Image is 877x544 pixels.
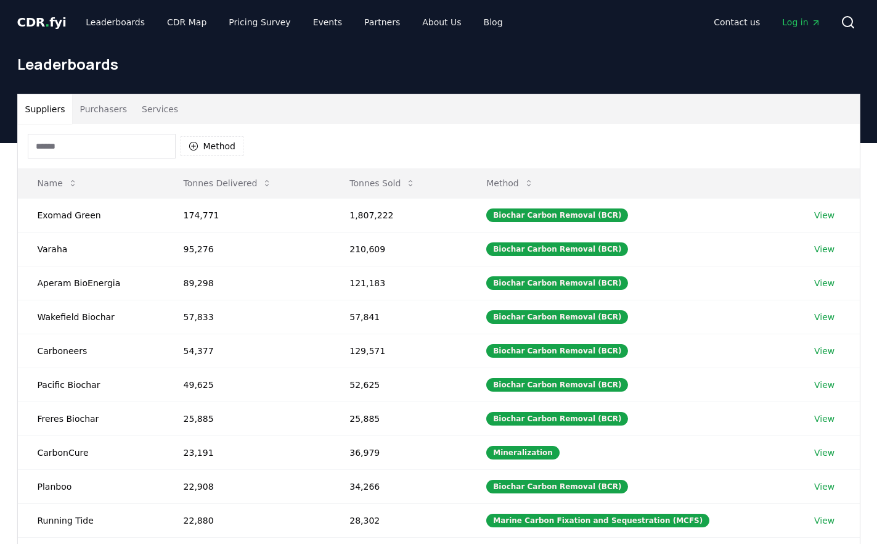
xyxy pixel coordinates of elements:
[18,503,164,537] td: Running Tide
[164,300,330,334] td: 57,833
[18,300,164,334] td: Wakefield Biochar
[782,16,820,28] span: Log in
[18,198,164,232] td: Exomad Green
[76,11,512,33] nav: Main
[486,242,628,256] div: Biochar Carbon Removal (BCR)
[814,345,834,357] a: View
[18,232,164,266] td: Varaha
[164,368,330,402] td: 49,625
[174,171,282,196] button: Tonnes Delivered
[181,136,244,156] button: Method
[486,208,628,222] div: Biochar Carbon Removal (BCR)
[164,334,330,368] td: 54,377
[45,15,49,30] span: .
[340,171,425,196] button: Tonnes Sold
[72,94,134,124] button: Purchasers
[330,266,467,300] td: 121,183
[157,11,216,33] a: CDR Map
[18,368,164,402] td: Pacific Biochar
[772,11,830,33] a: Log in
[814,209,834,221] a: View
[354,11,410,33] a: Partners
[814,480,834,493] a: View
[814,277,834,289] a: View
[76,11,155,33] a: Leaderboards
[330,300,467,334] td: 57,841
[134,94,186,124] button: Services
[330,435,467,469] td: 36,979
[18,435,164,469] td: CarbonCure
[303,11,352,33] a: Events
[704,11,830,33] nav: Main
[486,514,709,527] div: Marine Carbon Fixation and Sequestration (MCFS)
[330,469,467,503] td: 34,266
[330,368,467,402] td: 52,625
[17,15,67,30] span: CDR fyi
[330,402,467,435] td: 25,885
[164,198,330,232] td: 174,771
[164,435,330,469] td: 23,191
[486,276,628,290] div: Biochar Carbon Removal (BCR)
[17,14,67,31] a: CDR.fyi
[18,94,73,124] button: Suppliers
[18,266,164,300] td: Aperam BioEnergia
[330,232,467,266] td: 210,609
[814,379,834,391] a: View
[474,11,513,33] a: Blog
[219,11,300,33] a: Pricing Survey
[164,266,330,300] td: 89,298
[704,11,770,33] a: Contact us
[18,402,164,435] td: Freres Biochar
[486,446,560,460] div: Mineralization
[164,402,330,435] td: 25,885
[486,480,628,493] div: Biochar Carbon Removal (BCR)
[330,503,467,537] td: 28,302
[330,334,467,368] td: 129,571
[814,413,834,425] a: View
[814,514,834,527] a: View
[330,198,467,232] td: 1,807,222
[412,11,471,33] a: About Us
[486,412,628,426] div: Biochar Carbon Removal (BCR)
[164,469,330,503] td: 22,908
[486,310,628,324] div: Biochar Carbon Removal (BCR)
[28,171,88,196] button: Name
[18,334,164,368] td: Carboneers
[486,344,628,358] div: Biochar Carbon Removal (BCR)
[164,503,330,537] td: 22,880
[814,311,834,323] a: View
[17,54,860,74] h1: Leaderboards
[814,243,834,255] a: View
[476,171,544,196] button: Method
[814,447,834,459] a: View
[164,232,330,266] td: 95,276
[486,378,628,392] div: Biochar Carbon Removal (BCR)
[18,469,164,503] td: Planboo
